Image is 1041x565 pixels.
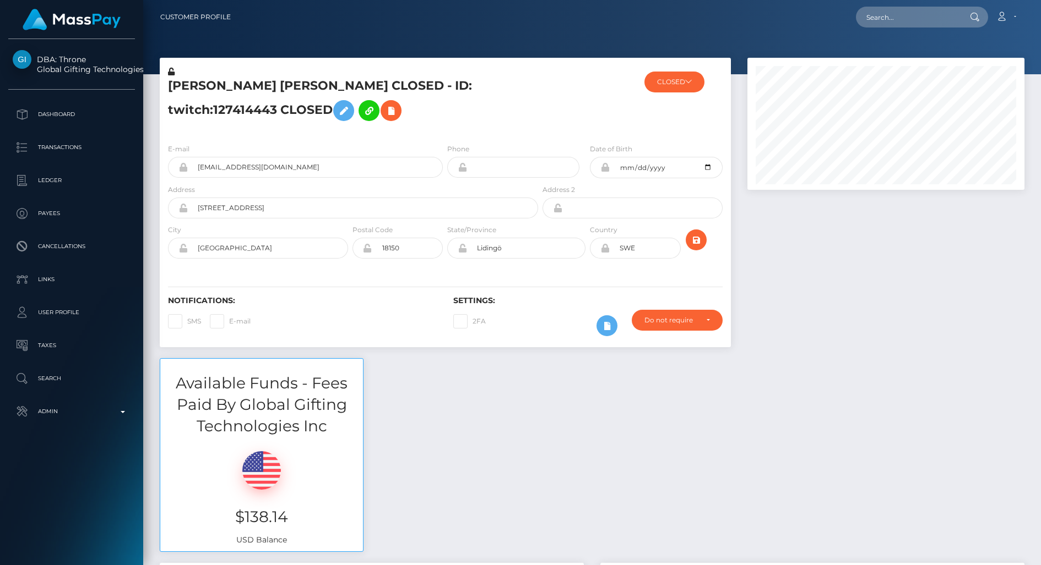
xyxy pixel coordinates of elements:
a: Customer Profile [160,6,231,29]
h5: [PERSON_NAME] [PERSON_NAME] CLOSED - ID: twitch:127414443 CLOSED [168,78,532,127]
a: Payees [8,200,135,227]
label: Phone [447,144,469,154]
p: User Profile [13,304,131,321]
a: Dashboard [8,101,135,128]
label: Date of Birth [590,144,632,154]
label: 2FA [453,314,486,328]
span: DBA: Throne Global Gifting Technologies Inc [8,54,135,74]
label: Country [590,225,617,235]
p: Search [13,370,131,387]
label: E-mail [210,314,251,328]
label: Postal Code [353,225,393,235]
label: SMS [168,314,201,328]
h6: Notifications: [168,296,437,305]
p: Dashboard [13,106,131,123]
a: Search [8,365,135,392]
a: Transactions [8,134,135,161]
a: User Profile [8,299,135,326]
label: Address 2 [543,185,575,195]
label: City [168,225,181,235]
div: Do not require [644,316,697,325]
label: Address [168,185,195,195]
p: Ledger [13,172,131,189]
h3: $138.14 [169,506,355,528]
div: USD Balance [160,437,363,551]
p: Payees [13,205,131,222]
a: Taxes [8,332,135,359]
button: CLOSED [644,72,704,92]
input: Search... [856,7,959,28]
p: Cancellations [13,238,131,255]
img: Global Gifting Technologies Inc [13,50,31,69]
img: MassPay Logo [23,9,121,30]
a: Links [8,266,135,293]
img: USD.png [242,451,281,490]
a: Cancellations [8,233,135,260]
p: Transactions [13,139,131,156]
p: Taxes [13,337,131,354]
h3: Available Funds - Fees Paid By Global Gifting Technologies Inc [160,372,363,437]
p: Links [13,271,131,288]
a: Admin [8,398,135,425]
p: Admin [13,403,131,420]
label: State/Province [447,225,496,235]
button: Do not require [632,310,722,331]
h6: Settings: [453,296,722,305]
label: E-mail [168,144,189,154]
a: Ledger [8,167,135,194]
